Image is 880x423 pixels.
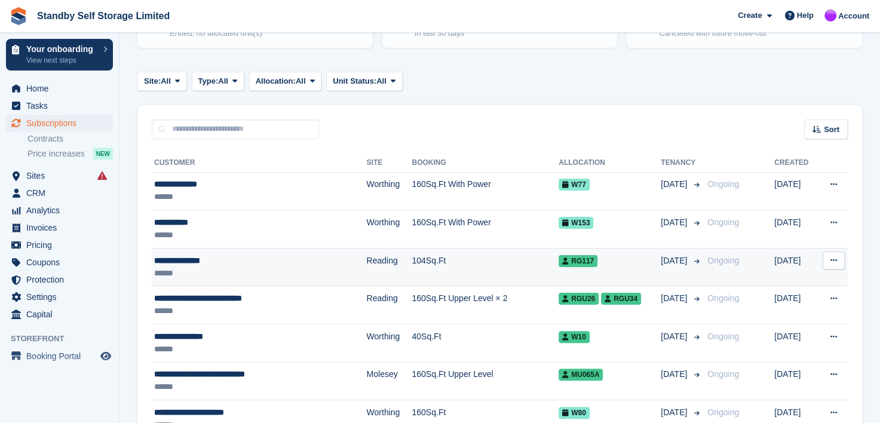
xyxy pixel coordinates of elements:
[412,286,559,324] td: 160Sq.Ft Upper Level × 2
[367,286,412,324] td: Reading
[6,202,113,219] a: menu
[707,407,739,417] span: Ongoing
[367,172,412,210] td: Worthing
[6,254,113,271] a: menu
[152,154,367,173] th: Customer
[415,27,492,39] p: In last 30 days
[26,45,97,53] p: Your onboarding
[249,72,322,91] button: Allocation: All
[774,324,817,363] td: [DATE]
[6,271,113,288] a: menu
[412,154,559,173] th: Booking
[10,7,27,25] img: stora-icon-8386f47178a22dfd0bd8f6a31ec36ba5ce8667c1dd55bd0f319d3a0aa187defe.svg
[559,255,597,267] span: RG117
[161,75,171,87] span: All
[6,289,113,305] a: menu
[559,293,599,305] span: RGU26
[412,210,559,249] td: 160Sq.Ft With Power
[26,254,98,271] span: Coupons
[6,97,113,114] a: menu
[6,185,113,201] a: menu
[6,219,113,236] a: menu
[738,10,762,22] span: Create
[26,185,98,201] span: CRM
[137,72,187,91] button: Site: All
[26,167,98,184] span: Sites
[26,237,98,253] span: Pricing
[367,210,412,249] td: Worthing
[6,306,113,323] a: menu
[11,333,119,345] span: Storefront
[27,148,85,160] span: Price increases
[93,148,113,160] div: NEW
[144,75,161,87] span: Site:
[412,324,559,363] td: 40Sq.Ft
[218,75,228,87] span: All
[198,75,219,87] span: Type:
[376,75,387,87] span: All
[838,10,869,22] span: Account
[559,154,661,173] th: Allocation
[32,6,174,26] a: Standby Self Storage Limited
[6,80,113,97] a: menu
[661,178,689,191] span: [DATE]
[559,331,590,343] span: W10
[367,248,412,286] td: Reading
[774,172,817,210] td: [DATE]
[661,406,689,419] span: [DATE]
[333,75,376,87] span: Unit Status:
[707,293,739,303] span: Ongoing
[26,289,98,305] span: Settings
[6,167,113,184] a: menu
[412,362,559,400] td: 160Sq.Ft Upper Level
[661,216,689,229] span: [DATE]
[326,72,402,91] button: Unit Status: All
[26,55,97,66] p: View next steps
[26,202,98,219] span: Analytics
[367,154,412,173] th: Site
[26,115,98,131] span: Subscriptions
[661,292,689,305] span: [DATE]
[774,286,817,324] td: [DATE]
[659,27,766,39] p: Cancelled with future move-out
[661,255,689,267] span: [DATE]
[27,147,113,160] a: Price increases NEW
[170,27,262,39] p: Ended, no allocated unit(s)
[26,306,98,323] span: Capital
[774,154,817,173] th: Created
[601,293,641,305] span: RGU34
[412,172,559,210] td: 160Sq.Ft With Power
[26,348,98,364] span: Booking Portal
[707,217,739,227] span: Ongoing
[824,124,839,136] span: Sort
[192,72,244,91] button: Type: All
[256,75,296,87] span: Allocation:
[707,369,739,379] span: Ongoing
[6,237,113,253] a: menu
[26,219,98,236] span: Invoices
[707,179,739,189] span: Ongoing
[6,115,113,131] a: menu
[774,248,817,286] td: [DATE]
[661,154,703,173] th: Tenancy
[559,217,593,229] span: W153
[26,271,98,288] span: Protection
[707,332,739,341] span: Ongoing
[99,349,113,363] a: Preview store
[367,324,412,363] td: Worthing
[774,210,817,249] td: [DATE]
[6,348,113,364] a: menu
[824,10,836,22] img: Sue Ford
[26,80,98,97] span: Home
[6,39,113,70] a: Your onboarding View next steps
[661,330,689,343] span: [DATE]
[559,369,603,381] span: MU065A
[797,10,814,22] span: Help
[97,171,107,180] i: Smart entry sync failures have occurred
[774,362,817,400] td: [DATE]
[661,368,689,381] span: [DATE]
[412,248,559,286] td: 104Sq.Ft
[707,256,739,265] span: Ongoing
[27,133,113,145] a: Contracts
[296,75,306,87] span: All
